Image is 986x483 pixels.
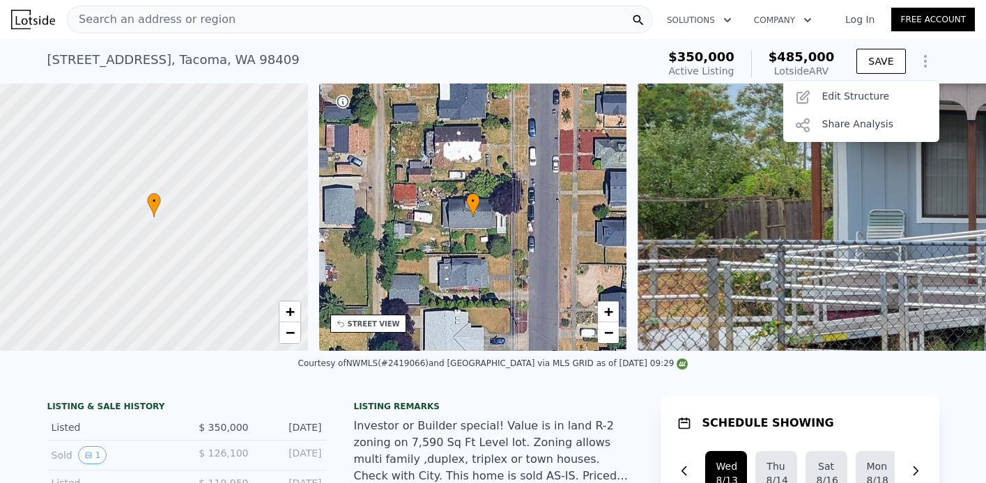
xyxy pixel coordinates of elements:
[769,49,835,64] span: $485,000
[147,193,161,217] div: •
[783,81,939,142] div: Show Options
[298,358,688,368] div: Courtesy of NWMLS (#2419066) and [GEOGRAPHIC_DATA] via MLS GRID as of [DATE] 09:29
[260,420,322,434] div: [DATE]
[199,448,248,459] span: $ 126,100
[669,65,734,77] span: Active Listing
[743,8,823,33] button: Company
[11,10,55,29] img: Lotside
[260,446,322,464] div: [DATE]
[829,13,891,26] a: Log In
[716,459,736,473] div: Wed
[78,446,107,464] button: View historical data
[52,420,176,434] div: Listed
[466,193,480,217] div: •
[767,459,786,473] div: Thu
[354,401,633,412] div: Listing remarks
[604,303,613,320] span: +
[911,47,939,75] button: Show Options
[279,322,300,343] a: Zoom out
[668,49,734,64] span: $350,000
[466,195,480,207] span: •
[47,401,326,415] div: LISTING & SALE HISTORY
[817,459,836,473] div: Sat
[598,322,619,343] a: Zoom out
[47,50,300,70] div: [STREET_ADDRESS] , Tacoma , WA 98409
[656,8,743,33] button: Solutions
[199,422,248,433] span: $ 350,000
[604,324,613,341] span: −
[867,459,886,473] div: Mon
[147,195,161,207] span: •
[783,111,939,139] div: Share Analysis
[702,415,834,431] h1: SCHEDULE SHOWING
[279,301,300,322] a: Zoom in
[856,49,905,74] button: SAVE
[598,301,619,322] a: Zoom in
[68,11,236,28] span: Search an address or region
[348,319,400,329] div: STREET VIEW
[783,84,939,111] div: Edit Structure
[677,358,688,370] img: NWMLS Logo
[285,303,294,320] span: +
[52,446,176,464] div: Sold
[891,8,975,31] a: Free Account
[769,64,835,78] div: Lotside ARV
[285,324,294,341] span: −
